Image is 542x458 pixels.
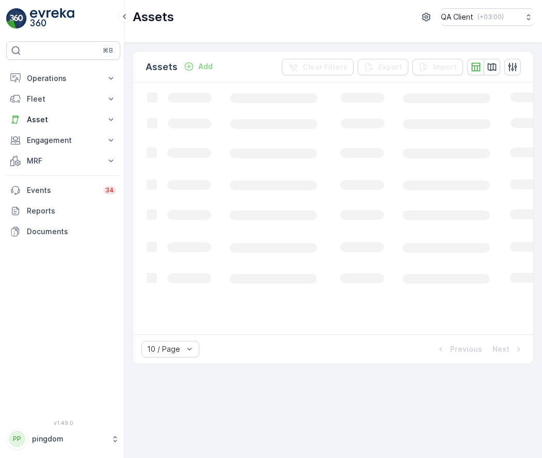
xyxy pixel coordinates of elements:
[27,114,100,125] p: Asset
[133,9,174,25] p: Assets
[435,343,483,355] button: Previous
[433,62,457,72] p: Import
[103,46,113,55] p: ⌘B
[6,89,120,109] button: Fleet
[358,59,408,75] button: Export
[27,226,116,237] p: Documents
[378,62,402,72] p: Export
[6,151,120,171] button: MRF
[198,61,213,72] p: Add
[492,344,509,354] p: Next
[27,206,116,216] p: Reports
[27,185,97,195] p: Events
[6,420,120,426] span: v 1.49.0
[412,59,463,75] button: Import
[441,12,473,22] p: QA Client
[6,201,120,221] a: Reports
[6,180,120,201] a: Events34
[6,221,120,242] a: Documents
[27,94,100,104] p: Fleet
[6,130,120,151] button: Engagement
[302,62,347,72] p: Clear Filters
[27,73,100,84] p: Operations
[441,8,534,26] button: QA Client(+03:00)
[27,135,100,145] p: Engagement
[32,434,106,444] p: pingdom
[450,344,482,354] p: Previous
[146,60,178,74] p: Assets
[6,68,120,89] button: Operations
[9,431,25,447] div: PP
[6,109,120,130] button: Asset
[27,156,100,166] p: MRF
[282,59,354,75] button: Clear Filters
[6,8,27,29] img: logo
[105,186,114,194] p: 34
[477,13,504,21] p: ( +03:00 )
[6,428,120,450] button: PPpingdom
[180,60,217,73] button: Add
[491,343,525,355] button: Next
[30,8,74,29] img: logo_light-DOdMpM7g.png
